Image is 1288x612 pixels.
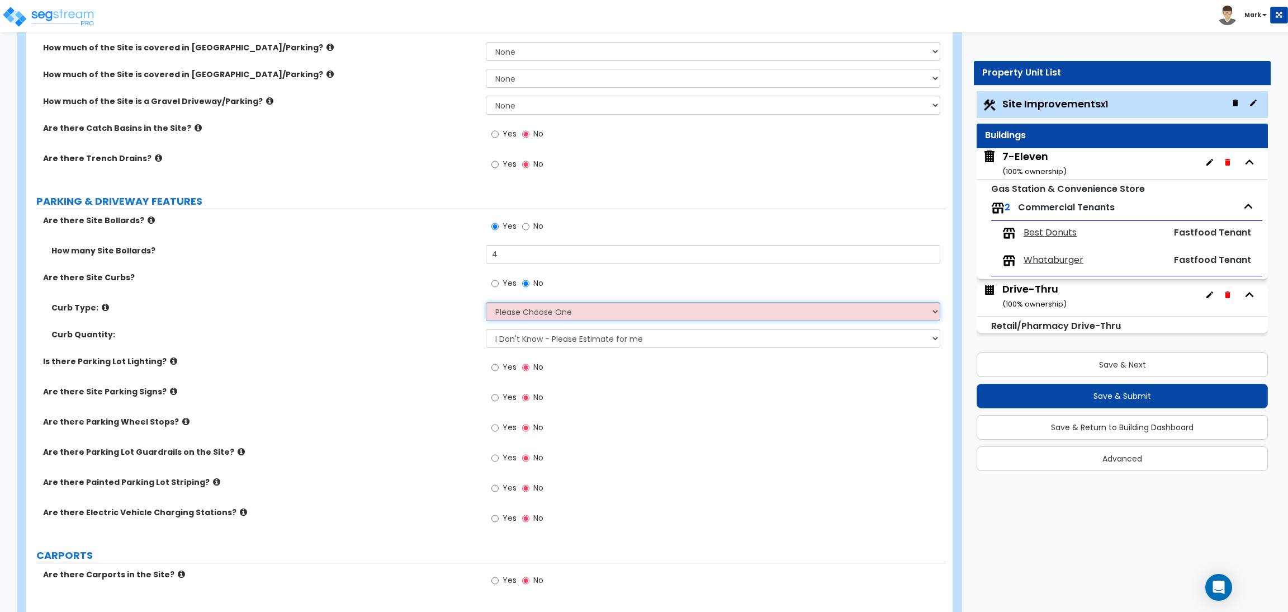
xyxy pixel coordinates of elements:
[982,149,997,164] img: building.svg
[503,128,517,139] span: Yes
[51,329,477,340] label: Curb Quantity:
[195,124,202,132] i: click for more info!
[982,98,997,112] img: Construction.png
[43,215,477,226] label: Are there Site Bollards?
[503,452,517,463] span: Yes
[43,477,477,488] label: Are there Painted Parking Lot Striping?
[170,387,177,396] i: click for more info!
[1002,97,1108,111] span: Site Improvements
[491,220,499,233] input: Yes
[240,508,247,516] i: click for more info!
[503,158,517,170] span: Yes
[491,482,499,495] input: Yes
[503,482,517,493] span: Yes
[977,415,1268,440] button: Save & Return to Building Dashboard
[1018,201,1115,214] span: Commercial Tenants
[43,416,477,427] label: Are there Parking Wheel Stops?
[51,245,477,256] label: How many Site Bollards?
[991,182,1145,195] small: Gas Station & Convenience Store
[491,512,499,525] input: Yes
[503,220,517,232] span: Yes
[991,319,1121,332] small: Retail/Pharmacy Drive-Thru
[2,6,97,28] img: logo_pro_r.png
[491,452,499,464] input: Yes
[43,569,477,580] label: Are there Carports in the Site?
[1002,299,1067,309] small: ( 100 % ownership)
[522,575,529,587] input: No
[985,129,1259,142] div: Buildings
[102,303,109,312] i: click for more info!
[43,42,477,53] label: How much of the Site is covered in [GEOGRAPHIC_DATA]/Parking?
[1002,227,1016,240] img: tenants.png
[991,201,1005,215] img: tenants.png
[266,97,273,105] i: click for more info!
[522,128,529,140] input: No
[326,43,334,51] i: click for more info!
[43,153,477,164] label: Are there Trench Drains?
[1002,282,1067,310] div: Drive-Thru
[1005,201,1010,214] span: 2
[982,282,997,296] img: building.svg
[1002,149,1067,178] div: 7-Eleven
[43,123,477,134] label: Are there Catch Basins in the Site?
[491,361,499,374] input: Yes
[1002,166,1067,177] small: ( 100 % ownership)
[533,452,543,463] span: No
[503,361,517,373] span: Yes
[982,67,1262,79] div: Property Unit List
[522,220,529,233] input: No
[43,272,477,283] label: Are there Site Curbs?
[533,128,543,139] span: No
[533,361,543,373] span: No
[491,575,499,587] input: Yes
[1174,226,1251,239] span: Fastfood Tenant
[503,277,517,289] span: Yes
[170,357,177,365] i: click for more info!
[1244,11,1261,19] b: Mark
[533,482,543,493] span: No
[326,70,334,78] i: click for more info!
[155,154,162,162] i: click for more info!
[43,356,477,367] label: Is there Parking Lot Lighting?
[503,512,517,524] span: Yes
[503,575,517,586] span: Yes
[1174,253,1251,266] span: Fastfood Tenant
[522,452,529,464] input: No
[522,482,529,495] input: No
[503,392,517,403] span: Yes
[43,96,477,107] label: How much of the Site is a Gravel Driveway/Parking?
[213,478,220,486] i: click for more info!
[36,548,946,563] label: CARPORTS
[533,575,543,586] span: No
[51,302,477,313] label: Curb Type:
[522,422,529,434] input: No
[491,128,499,140] input: Yes
[533,277,543,289] span: No
[522,277,529,290] input: No
[533,158,543,170] span: No
[178,570,185,578] i: click for more info!
[238,448,245,456] i: click for more info!
[1024,254,1083,267] span: Whataburger
[977,384,1268,408] button: Save & Submit
[977,352,1268,377] button: Save & Next
[1205,574,1232,601] div: Open Intercom Messenger
[982,149,1067,178] span: 7-Eleven
[533,422,543,433] span: No
[36,194,946,209] label: PARKING & DRIVEWAY FEATURES
[522,392,529,404] input: No
[148,216,155,224] i: click for more info!
[491,392,499,404] input: Yes
[43,386,477,397] label: Are there Site Parking Signs?
[522,512,529,525] input: No
[1218,6,1237,25] img: avatar.png
[1101,98,1108,110] small: x1
[1002,254,1016,267] img: tenants.png
[491,158,499,171] input: Yes
[43,446,477,458] label: Are there Parking Lot Guardrails on the Site?
[491,422,499,434] input: Yes
[1024,227,1077,239] span: Best Donuts
[43,507,477,518] label: Are there Electric Vehicle Charging Stations?
[533,220,543,232] span: No
[522,361,529,374] input: No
